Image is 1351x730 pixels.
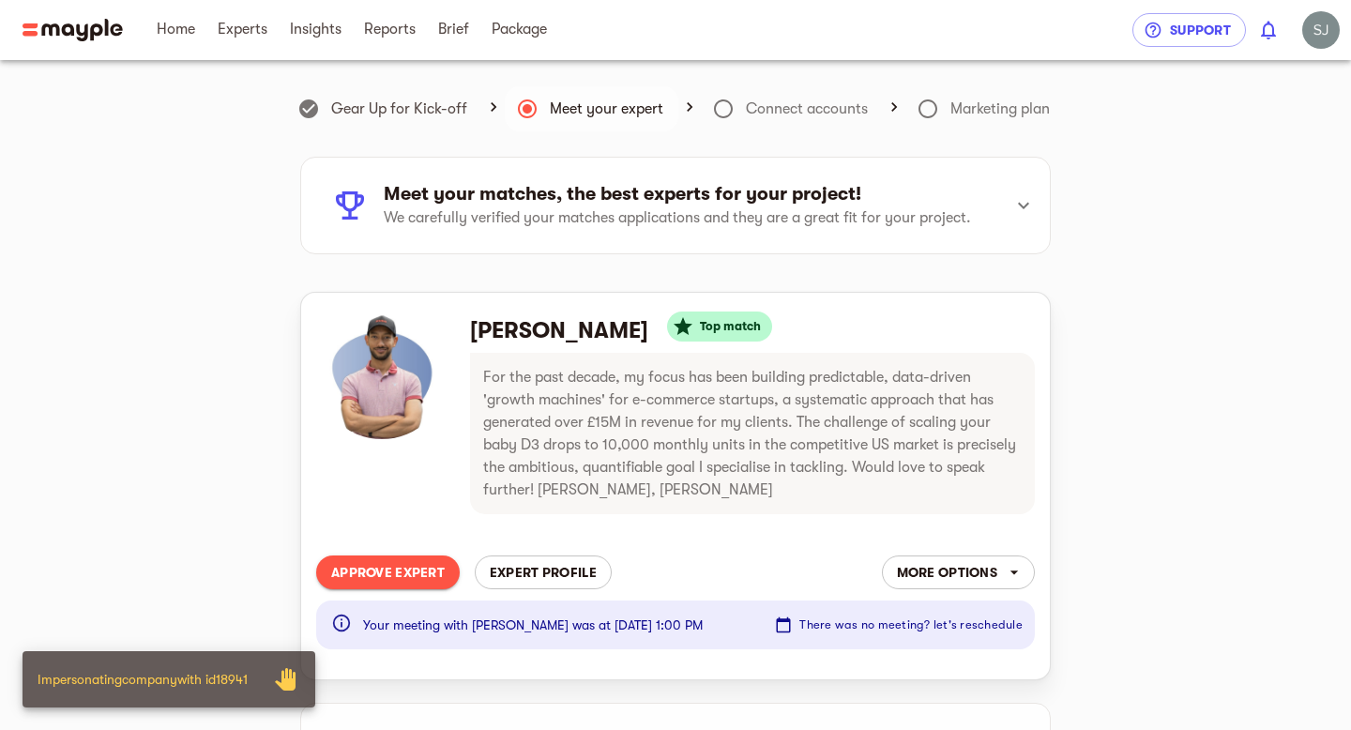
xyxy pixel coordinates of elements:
[364,18,416,40] span: Reports
[218,18,267,40] span: Experts
[23,19,123,41] img: Main logo
[1147,19,1231,41] span: Support
[1246,8,1291,53] button: show 0 new notifications
[438,18,469,40] span: Brief
[897,561,1020,584] span: More options
[363,606,703,644] div: Your meeting with [PERSON_NAME] was at [DATE] 1:00 PM
[950,96,1050,122] h6: Marketing plan
[483,366,1022,501] p: For the past decade, my focus has been building predictable, data-driven 'growth machines' for e-...
[1302,11,1340,49] img: dmLQMEhiT8Szv55s2KtS
[157,18,195,40] span: Home
[882,555,1035,589] button: more
[263,657,308,702] button: Close
[384,182,986,206] h6: Meet your matches, the best experts for your project!
[475,555,612,589] button: Expert profile
[492,18,547,40] span: Package
[777,614,1023,636] span: There was no meeting? let's reschedule
[38,672,248,687] span: Impersonating company with id 18941
[689,315,772,338] span: Top match
[316,555,460,589] button: Approve Expert
[1132,13,1246,47] button: Support
[550,96,663,122] h6: Meet your expert
[384,206,986,229] p: We carefully verified your matches applications and they are a great fit for your project.
[290,18,342,40] span: Insights
[263,657,308,702] span: Stop Impersonation
[316,308,448,439] img: 7MoW6b1TTYeeHznu35K3
[301,158,1050,253] div: Meet your matches, the best experts for your project!We carefully verified your matches applicati...
[490,561,597,584] span: Expert profile
[331,561,445,584] span: Approve Expert
[470,315,648,345] h5: [PERSON_NAME]
[746,96,868,122] h6: Connect accounts
[331,96,467,122] h6: Gear Up for Kick-off
[772,610,1027,640] button: more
